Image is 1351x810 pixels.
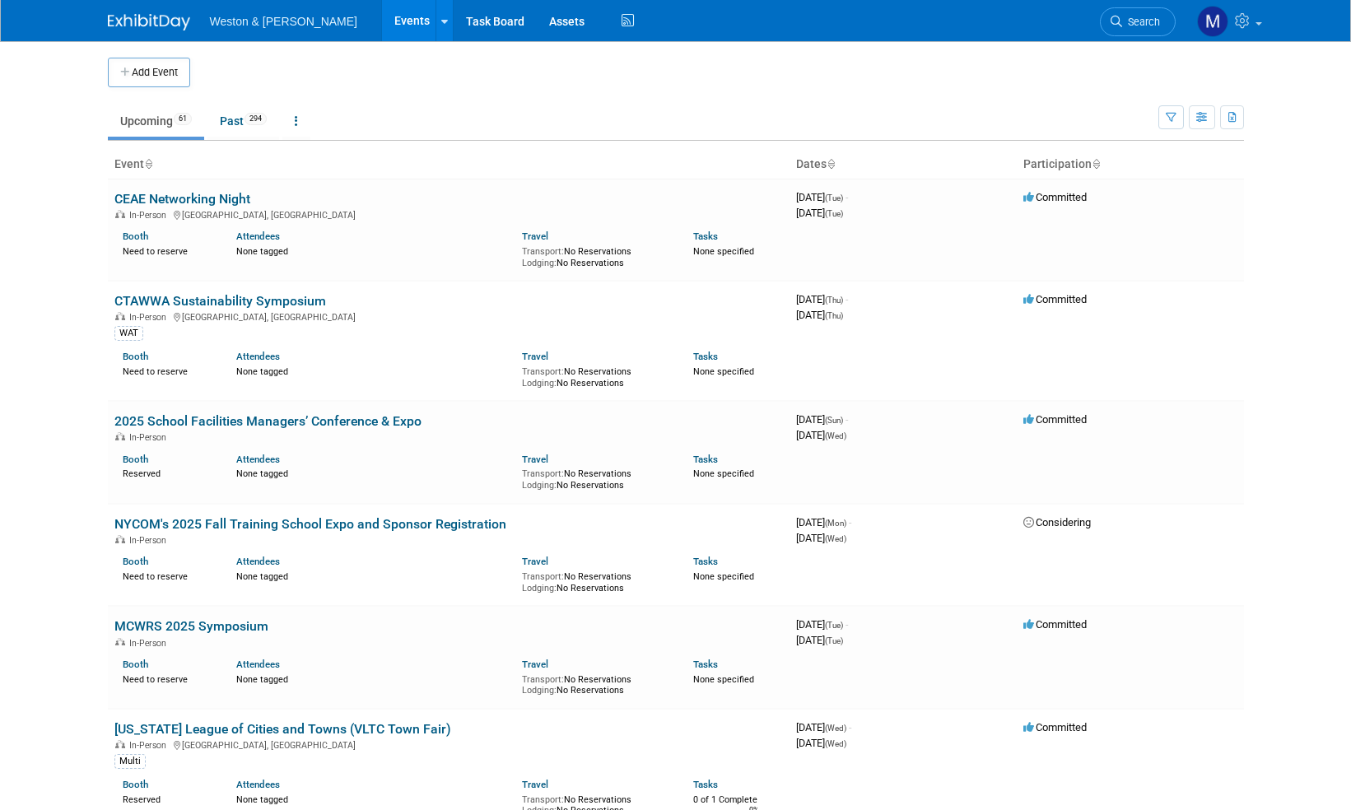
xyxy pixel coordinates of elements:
[108,14,190,30] img: ExhibitDay
[825,724,846,733] span: (Wed)
[846,191,848,203] span: -
[236,791,510,806] div: None tagged
[129,432,171,443] span: In-Person
[123,791,212,806] div: Reserved
[115,638,125,646] img: In-Person Event
[236,779,280,790] a: Attendees
[114,310,783,323] div: [GEOGRAPHIC_DATA], [GEOGRAPHIC_DATA]
[522,685,557,696] span: Lodging:
[236,568,510,583] div: None tagged
[1023,618,1087,631] span: Committed
[796,634,843,646] span: [DATE]
[522,351,548,362] a: Travel
[796,516,851,528] span: [DATE]
[846,413,848,426] span: -
[522,465,669,491] div: No Reservations No Reservations
[849,721,851,733] span: -
[827,157,835,170] a: Sort by Start Date
[796,737,846,749] span: [DATE]
[236,671,510,686] div: None tagged
[796,721,851,733] span: [DATE]
[129,210,171,221] span: In-Person
[693,556,718,567] a: Tasks
[825,636,843,645] span: (Tue)
[522,779,548,790] a: Travel
[522,480,557,491] span: Lodging:
[115,740,125,748] img: In-Person Event
[796,413,848,426] span: [DATE]
[522,659,548,670] a: Travel
[114,207,783,221] div: [GEOGRAPHIC_DATA], [GEOGRAPHIC_DATA]
[123,243,212,258] div: Need to reserve
[123,568,212,583] div: Need to reserve
[522,230,548,242] a: Travel
[1023,516,1091,528] span: Considering
[129,638,171,649] span: In-Person
[693,351,718,362] a: Tasks
[522,583,557,594] span: Lodging:
[522,794,564,805] span: Transport:
[236,230,280,242] a: Attendees
[796,309,843,321] span: [DATE]
[693,366,754,377] span: None specified
[790,151,1017,179] th: Dates
[129,740,171,751] span: In-Person
[693,571,754,582] span: None specified
[693,246,754,257] span: None specified
[825,416,843,425] span: (Sun)
[123,230,148,242] a: Booth
[522,243,669,268] div: No Reservations No Reservations
[522,556,548,567] a: Travel
[796,293,848,305] span: [DATE]
[114,738,783,751] div: [GEOGRAPHIC_DATA], [GEOGRAPHIC_DATA]
[236,659,280,670] a: Attendees
[108,58,190,87] button: Add Event
[849,516,851,528] span: -
[114,293,326,309] a: CTAWWA Sustainability Symposium
[245,113,267,125] span: 294
[846,618,848,631] span: -
[236,363,510,378] div: None tagged
[115,432,125,440] img: In-Person Event
[123,659,148,670] a: Booth
[796,191,848,203] span: [DATE]
[174,113,192,125] span: 61
[825,193,843,202] span: (Tue)
[522,568,669,594] div: No Reservations No Reservations
[114,413,422,429] a: 2025 School Facilities Managers’ Conference & Expo
[236,243,510,258] div: None tagged
[207,105,279,137] a: Past294
[123,465,212,480] div: Reserved
[522,366,564,377] span: Transport:
[123,671,212,686] div: Need to reserve
[129,535,171,546] span: In-Person
[108,151,790,179] th: Event
[796,429,846,441] span: [DATE]
[123,351,148,362] a: Booth
[825,209,843,218] span: (Tue)
[123,454,148,465] a: Booth
[825,534,846,543] span: (Wed)
[1092,157,1100,170] a: Sort by Participation Type
[1017,151,1244,179] th: Participation
[123,556,148,567] a: Booth
[796,532,846,544] span: [DATE]
[114,721,451,737] a: [US_STATE] League of Cities and Towns (VLTC Town Fair)
[1023,721,1087,733] span: Committed
[825,311,843,320] span: (Thu)
[522,674,564,685] span: Transport:
[693,674,754,685] span: None specified
[129,312,171,323] span: In-Person
[236,556,280,567] a: Attendees
[693,230,718,242] a: Tasks
[846,293,848,305] span: -
[115,535,125,543] img: In-Person Event
[825,296,843,305] span: (Thu)
[825,519,846,528] span: (Mon)
[1023,293,1087,305] span: Committed
[522,378,557,389] span: Lodging:
[693,468,754,479] span: None specified
[114,516,506,532] a: NYCOM's 2025 Fall Training School Expo and Sponsor Registration
[236,454,280,465] a: Attendees
[114,326,143,341] div: WAT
